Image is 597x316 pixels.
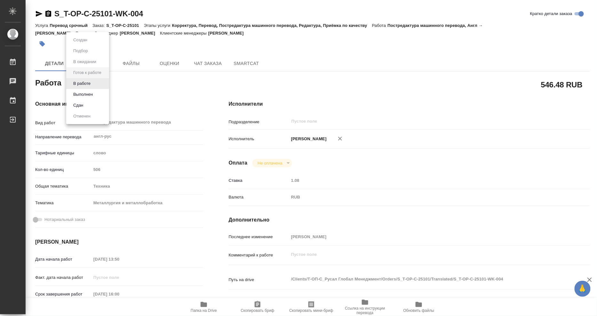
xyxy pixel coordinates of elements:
button: Создан [71,36,89,44]
button: Готов к работе [71,69,103,76]
button: Подбор [71,47,90,54]
button: Отменен [71,113,92,120]
button: В работе [71,80,92,87]
button: В ожидании [71,58,98,65]
button: Сдан [71,102,85,109]
button: Выполнен [71,91,95,98]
